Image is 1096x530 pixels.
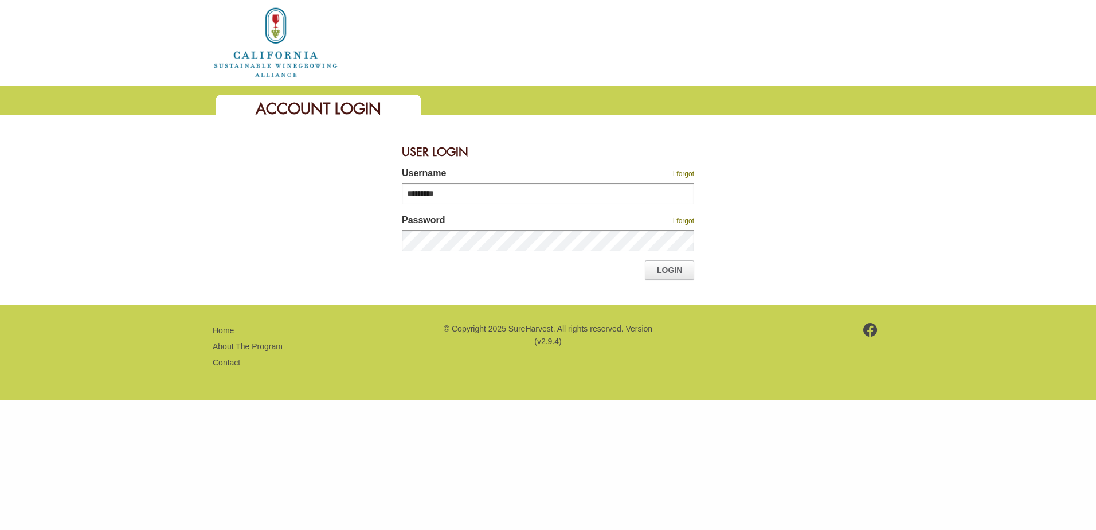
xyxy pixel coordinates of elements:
label: Password [402,213,591,230]
span: Account Login [256,99,381,119]
a: About The Program [213,342,283,351]
a: Home [213,37,339,46]
div: User Login [402,138,694,166]
p: © Copyright 2025 SureHarvest. All rights reserved. Version (v2.9.4) [442,322,654,348]
img: footer-facebook.png [863,323,878,337]
img: logo_cswa2x.png [213,6,339,79]
label: Username [402,166,591,183]
a: I forgot [673,170,694,178]
a: Home [213,326,234,335]
a: Login [645,260,694,280]
a: I forgot [673,217,694,225]
a: Contact [213,358,240,367]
